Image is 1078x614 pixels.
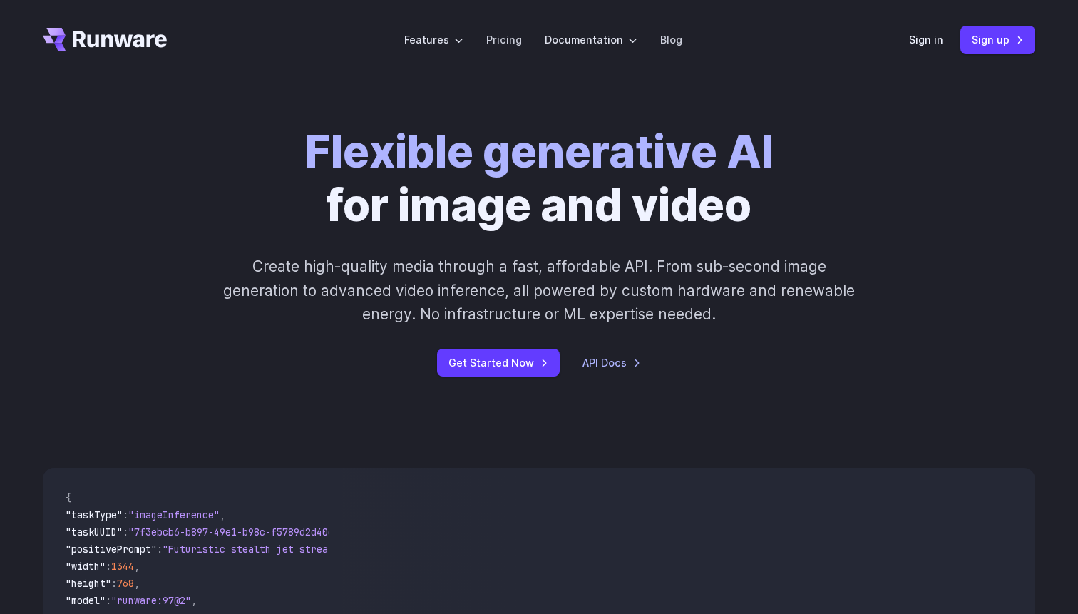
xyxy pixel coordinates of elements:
a: Sign in [909,31,943,48]
span: : [106,594,111,607]
span: 768 [117,577,134,590]
a: Get Started Now [437,349,560,377]
span: "model" [66,594,106,607]
span: "positivePrompt" [66,543,157,556]
span: "height" [66,577,111,590]
span: : [123,508,128,521]
strong: Flexible generative AI [305,125,774,178]
span: "width" [66,560,106,573]
a: API Docs [582,354,641,371]
span: "runware:97@2" [111,594,191,607]
label: Documentation [545,31,637,48]
span: , [191,594,197,607]
span: "Futuristic stealth jet streaking through a neon-lit cityscape with glowing purple exhaust" [163,543,682,556]
p: Create high-quality media through a fast, affordable API. From sub-second image generation to adv... [222,255,857,326]
h1: for image and video [305,126,774,232]
span: , [134,560,140,573]
span: "imageInference" [128,508,220,521]
span: "taskUUID" [66,526,123,538]
label: Features [404,31,463,48]
span: , [134,577,140,590]
span: , [220,508,225,521]
span: "7f3ebcb6-b897-49e1-b98c-f5789d2d40d7" [128,526,345,538]
a: Go to / [43,28,167,51]
span: : [111,577,117,590]
span: { [66,491,71,504]
span: : [123,526,128,538]
a: Blog [660,31,682,48]
a: Sign up [960,26,1035,53]
span: : [157,543,163,556]
a: Pricing [486,31,522,48]
span: 1344 [111,560,134,573]
span: "taskType" [66,508,123,521]
span: : [106,560,111,573]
